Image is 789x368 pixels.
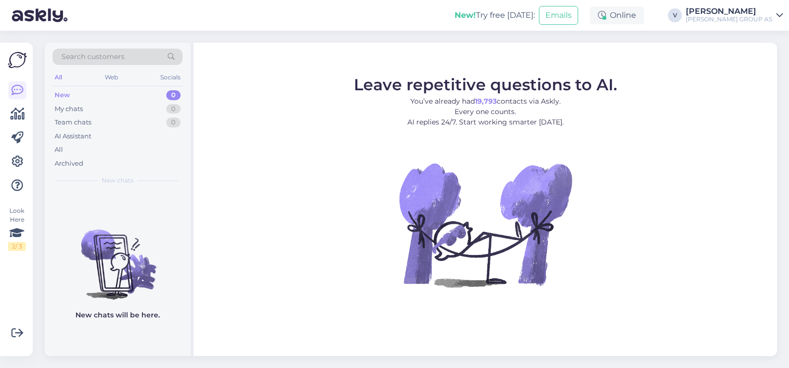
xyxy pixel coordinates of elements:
a: [PERSON_NAME][PERSON_NAME] GROUP AS [686,7,783,23]
b: 19,793 [475,97,497,106]
span: Search customers [62,52,125,62]
span: Leave repetitive questions to AI. [354,75,617,94]
img: No Chat active [396,135,575,314]
div: Online [590,6,644,24]
div: New [55,90,70,100]
span: New chats [102,176,133,185]
div: 0 [166,118,181,127]
p: New chats will be here. [75,310,160,320]
div: Socials [158,71,183,84]
div: Try free [DATE]: [455,9,535,21]
div: V [668,8,682,22]
div: AI Assistant [55,131,91,141]
button: Emails [539,6,578,25]
div: [PERSON_NAME] [686,7,772,15]
div: [PERSON_NAME] GROUP AS [686,15,772,23]
div: 2 / 3 [8,242,26,251]
img: No chats [45,212,191,301]
b: New! [455,10,476,20]
div: All [55,145,63,155]
div: All [53,71,64,84]
div: My chats [55,104,83,114]
div: Look Here [8,206,26,251]
img: Askly Logo [8,51,27,69]
div: Team chats [55,118,91,127]
div: Web [103,71,120,84]
p: You’ve already had contacts via Askly. Every one counts. AI replies 24/7. Start working smarter [... [354,96,617,127]
div: Archived [55,159,83,169]
div: 0 [166,104,181,114]
div: 0 [166,90,181,100]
